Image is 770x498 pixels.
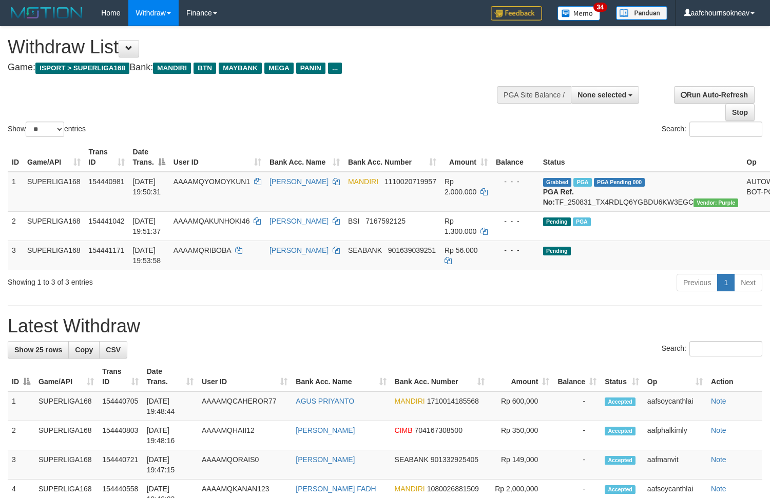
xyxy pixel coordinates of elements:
span: Copy 1710014185568 to clipboard [427,397,479,405]
td: 3 [8,450,34,480]
th: Game/API: activate to sort column ascending [34,362,98,391]
a: Previous [677,274,718,291]
span: [DATE] 19:53:58 [133,246,161,265]
td: [DATE] 19:48:16 [143,421,198,450]
td: [DATE] 19:47:15 [143,450,198,480]
th: Balance [492,143,539,172]
span: Copy 1110020719957 to clipboard [384,177,436,186]
th: Amount: activate to sort column ascending [489,362,553,391]
td: Rp 149,000 [489,450,553,480]
td: 3 [8,241,23,270]
a: 1 [717,274,735,291]
th: Bank Acc. Number: activate to sort column ascending [391,362,489,391]
span: Rp 56.000 [445,246,478,254]
span: BTN [194,63,216,74]
div: PGA Site Balance / [497,86,571,104]
a: [PERSON_NAME] [296,455,355,464]
span: SEABANK [348,246,382,254]
th: User ID: activate to sort column ascending [198,362,292,391]
a: Note [711,426,726,434]
span: ISPORT > SUPERLIGA168 [35,63,129,74]
span: Copy 901332925405 to clipboard [431,455,478,464]
span: BSI [348,217,360,225]
span: Rp 1.300.000 [445,217,476,235]
a: [PERSON_NAME] [296,426,355,434]
th: Date Trans.: activate to sort column ascending [143,362,198,391]
input: Search: [689,341,762,356]
td: Rp 600,000 [489,391,553,421]
span: None selected [577,91,626,99]
a: [PERSON_NAME] FADH [296,485,376,493]
td: aafmanvit [643,450,707,480]
div: Showing 1 to 3 of 3 entries [8,273,313,287]
span: MANDIRI [153,63,191,74]
td: AAAAMQHAII12 [198,421,292,450]
th: Date Trans.: activate to sort column descending [129,143,169,172]
th: Trans ID: activate to sort column ascending [85,143,129,172]
a: Stop [725,104,755,121]
th: Op: activate to sort column ascending [643,362,707,391]
span: Marked by aafsoumeymey [573,178,591,187]
td: SUPERLIGA168 [34,421,98,450]
div: - - - [496,176,535,187]
th: Action [707,362,762,391]
th: Status: activate to sort column ascending [601,362,643,391]
button: None selected [571,86,639,104]
td: - [553,450,601,480]
span: [DATE] 19:51:37 [133,217,161,235]
a: Note [711,455,726,464]
span: Copy 901639039251 to clipboard [388,246,436,254]
a: Next [734,274,762,291]
td: 1 [8,172,23,212]
span: Accepted [605,427,636,435]
h1: Latest Withdraw [8,316,762,336]
span: 34 [593,3,607,12]
span: Vendor URL: https://trx4.1velocity.biz [694,198,738,207]
span: 154440981 [89,177,125,186]
span: CSV [106,346,121,354]
a: Note [711,485,726,493]
div: - - - [496,245,535,255]
span: PANIN [296,63,325,74]
a: [PERSON_NAME] [269,217,329,225]
span: Marked by aafsoumeymey [573,217,591,226]
td: aafsoycanthlai [643,391,707,421]
label: Search: [662,341,762,356]
span: [DATE] 19:50:31 [133,177,161,196]
th: Bank Acc. Name: activate to sort column ascending [265,143,344,172]
th: Trans ID: activate to sort column ascending [98,362,142,391]
a: [PERSON_NAME] [269,177,329,186]
td: SUPERLIGA168 [34,450,98,480]
span: AAAAMQYOMOYKUN1 [174,177,250,186]
th: ID: activate to sort column descending [8,362,34,391]
b: PGA Ref. No: [543,188,574,206]
th: User ID: activate to sort column ascending [169,143,265,172]
span: Rp 2.000.000 [445,177,476,196]
a: CSV [99,341,127,358]
th: Amount: activate to sort column ascending [440,143,492,172]
a: Show 25 rows [8,341,69,358]
th: ID [8,143,23,172]
span: Grabbed [543,178,572,187]
span: MANDIRI [395,397,425,405]
span: Show 25 rows [14,346,62,354]
td: 154440721 [98,450,142,480]
span: Accepted [605,485,636,494]
a: Copy [68,341,100,358]
img: MOTION_logo.png [8,5,86,21]
td: AAAAMQCAHEROR77 [198,391,292,421]
span: Copy [75,346,93,354]
label: Search: [662,122,762,137]
span: MEGA [264,63,294,74]
span: MAYBANK [219,63,262,74]
td: - [553,391,601,421]
td: SUPERLIGA168 [23,241,85,270]
span: Copy 704167308500 to clipboard [415,426,463,434]
span: SEABANK [395,455,429,464]
a: Note [711,397,726,405]
td: AAAAMQORAIS0 [198,450,292,480]
img: panduan.png [616,6,667,20]
img: Feedback.jpg [491,6,542,21]
td: aafphalkimly [643,421,707,450]
span: AAAAMQAKUNHOKI46 [174,217,250,225]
